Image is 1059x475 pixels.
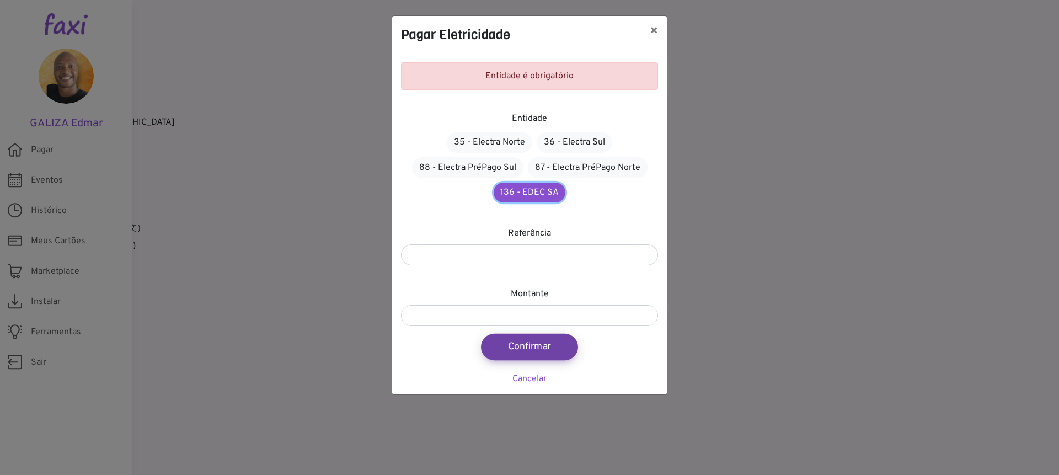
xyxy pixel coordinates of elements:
[528,157,648,178] a: 87 - Electra PréPago Norte
[508,227,551,240] label: Referência
[485,71,574,82] span: Entidade é obrigatório
[412,157,523,178] a: 88 - Electra PréPago Sul
[641,16,667,47] button: ×
[447,132,532,153] a: 35 - Electra Norte
[511,287,549,301] label: Montante
[537,132,612,153] a: 36 - Electra Sul
[512,373,547,385] a: Cancelar
[494,183,565,202] a: 136 - EDEC SA
[512,112,547,125] label: Entidade
[481,334,578,360] button: Confirmar
[401,25,510,45] h4: Pagar Eletricidade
